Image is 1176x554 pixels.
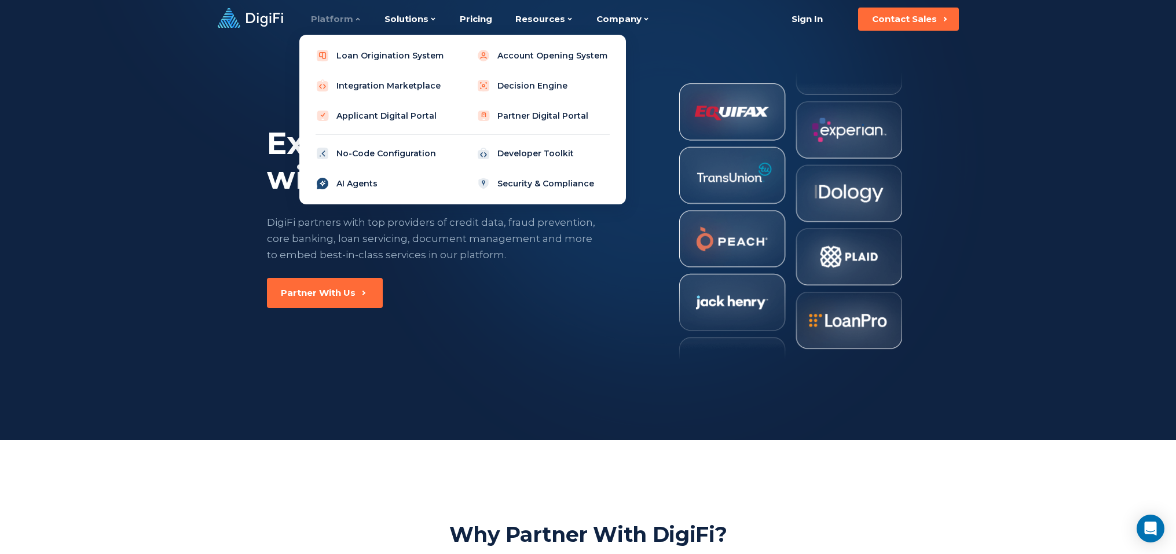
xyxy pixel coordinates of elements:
[309,142,456,165] a: No-Code Configuration
[267,126,595,196] div: Expand Your Reach with DigiFi
[470,74,617,97] a: Decision Engine
[309,74,456,97] a: Integration Marketplace
[267,278,383,308] button: Partner With Us
[858,8,959,31] button: Contact Sales
[470,44,617,67] a: Account Opening System
[309,44,456,67] a: Loan Origination System
[267,214,596,263] div: DigiFi partners with top providers of credit data, fraud prevention, core banking, loan servicing...
[470,104,617,127] a: Partner Digital Portal
[281,287,356,299] div: Partner With Us
[872,13,937,25] div: Contact Sales
[449,521,727,548] h2: Why Partner With DigiFi?
[1137,515,1164,542] div: Open Intercom Messenger
[778,8,837,31] a: Sign In
[470,142,617,165] a: Developer Toolkit
[470,172,617,195] a: Security & Compliance
[309,104,456,127] a: Applicant Digital Portal
[309,172,456,195] a: AI Agents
